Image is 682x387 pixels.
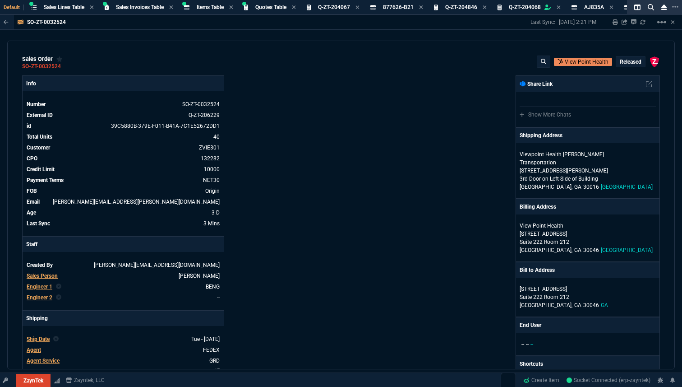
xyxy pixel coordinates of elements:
p: Shortcuts [516,356,659,372]
span: 2025-09-30T00:00:00.000Z [191,336,220,342]
span: BENG [206,284,220,290]
span: Items Table [197,4,224,10]
p: Share Link [520,80,553,88]
span: CPO [27,155,37,162]
span: GA [601,302,608,308]
p: SO-ZT-0032524 [27,19,66,26]
tr: undefined [26,356,220,365]
tr: undefined [26,154,220,163]
mat-icon: Example home icon [656,17,667,28]
nx-icon: Open New Tab [672,3,678,11]
p: [STREET_ADDRESS][PERSON_NAME] [520,167,656,175]
span: Socket Connected (erp-zayntek) [567,377,650,383]
tr: undefined [26,367,220,376]
span: GA [574,302,581,308]
span: ROSS [179,273,220,279]
span: Q-ZT-204846 [445,4,477,10]
tr: undefined [26,187,220,196]
p: 3rd Door on Left Side of Building [520,175,656,183]
p: Last Sync: [530,19,559,26]
span: External ID [27,112,53,118]
span: FEDEX [203,347,220,353]
tr: See Marketplace Order [26,121,220,131]
a: -- [208,368,211,375]
div: sales order [22,56,63,63]
a: Open Customer in hubSpot [554,58,612,66]
nx-icon: Close Tab [557,4,561,11]
span: BRIAN.OVER@FORNIDA.COM [94,262,220,268]
span: 10/2/25 => 2:21 PM [203,220,220,227]
nx-icon: Search [644,2,658,13]
span: GA [574,184,581,190]
nx-icon: Clear selected rep [56,283,61,291]
span: Number [27,101,46,107]
tr: 10/2/25 => 2:21 PM [26,219,220,228]
p: View Point Health [565,58,608,66]
p: Viewpoint Health [PERSON_NAME] Transportation [520,150,606,167]
span: [GEOGRAPHIC_DATA] [601,184,653,190]
tr: BENG [26,282,220,291]
span: Ship Date [27,336,50,342]
nx-icon: Close Tab [292,4,296,11]
nx-icon: Clear selected rep [56,294,61,302]
tr: undefined [26,335,220,344]
p: [DATE] 2:21 PM [559,19,596,26]
tr: See Marketplace Order [26,111,220,120]
span: id [27,123,31,129]
a: See Marketplace Order [189,112,220,118]
span: AJ835A [584,4,604,10]
p: Shipping Address [520,131,562,140]
p: [STREET_ADDRESS] [520,285,656,293]
nx-icon: Close Tab [483,4,487,11]
span: Agent [27,347,41,353]
span: 30016 [583,184,599,190]
nx-icon: Close Tab [169,4,173,11]
span: Created By [27,262,53,268]
span: Email [27,199,40,205]
div: SO-ZT-0032524 [22,66,61,67]
span: See Marketplace Order [111,123,220,129]
a: msbcCompanyName [63,376,107,384]
a: Create Item [520,373,563,387]
span: Q-ZT-204067 [318,4,350,10]
span: [GEOGRAPHIC_DATA] [601,247,653,253]
span: Quotes Table [255,4,286,10]
span: FOB [27,188,37,194]
p: View Point Health [520,222,606,230]
span: 30046 [583,302,599,308]
span: [GEOGRAPHIC_DATA], [520,184,572,190]
nx-icon: Back to Table [4,19,9,25]
p: Staff [23,237,224,252]
p: End User [520,321,541,329]
nx-icon: Clear selected rep [53,335,59,343]
span: todd.levi@vphealth.org [53,199,220,205]
p: Billing Address [520,203,556,211]
p: Bill to Address [520,266,555,274]
span: 40 [213,134,220,140]
span: Age [27,210,36,216]
tr: undefined [26,165,220,174]
p: [STREET_ADDRESS] [520,230,656,238]
p: Suite 222 Room 212 [520,293,656,301]
span: 10000 [204,166,220,173]
span: Engineer 2 [27,294,52,301]
span: GRD [209,358,220,364]
nx-icon: Close Tab [229,4,233,11]
nx-icon: Close Tab [355,4,359,11]
span: Origin [205,188,220,194]
div: Add to Watchlist [56,56,63,63]
tr: undefined [26,345,220,354]
nx-icon: Close Workbench [658,2,670,13]
span: Payment Terms [27,177,64,183]
a: iWn9sIASw5cz4Y64AAC0 [567,376,650,384]
tr: undefined [26,271,220,280]
nx-icon: Close Tab [90,4,94,11]
span: -- [530,341,533,347]
span: Sales Person [27,273,58,279]
span: Tracking Number [27,368,68,375]
span: [GEOGRAPHIC_DATA], [520,247,572,253]
nx-icon: Close Tab [419,4,423,11]
span: Credit Limit [27,166,55,173]
span: GA [574,247,581,253]
span: -- [521,341,524,347]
